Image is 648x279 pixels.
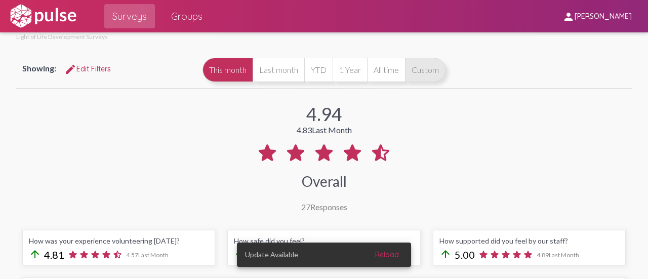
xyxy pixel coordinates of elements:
span: [PERSON_NAME] [575,12,632,21]
span: Showing: [22,63,56,73]
span: 5.00 [455,249,475,261]
mat-icon: arrow_upward [439,248,452,260]
a: Groups [163,4,211,28]
button: 1 Year [333,58,367,82]
div: Overall [302,173,347,190]
button: Reload [367,246,407,264]
div: 4.83 [297,125,352,135]
span: Groups [171,7,202,25]
div: How supported did you feel by our staff? [439,236,619,245]
button: Custom [405,58,445,82]
mat-icon: arrow_upward [29,248,41,260]
span: 27 [301,202,310,212]
span: Update Available [245,250,298,260]
span: Reload [375,250,399,259]
div: Responses [301,202,347,212]
mat-icon: Edit Filters [64,63,76,75]
span: 4.57 [126,251,169,259]
span: Last Month [138,251,169,259]
span: Edit Filters [64,64,111,73]
button: All time [367,58,405,82]
button: [PERSON_NAME] [554,7,640,25]
span: Surveys [112,7,147,25]
span: 4.81 [44,249,64,261]
span: 4.89 [537,251,579,259]
button: Last month [253,58,304,82]
img: white-logo.svg [8,4,78,29]
span: Last Month [549,251,579,259]
span: Light of Life Development Surveys [16,33,108,41]
div: 4.94 [306,103,342,125]
a: Surveys [104,4,155,28]
span: Last Month [312,125,352,135]
button: Edit FiltersEdit Filters [56,60,119,78]
button: YTD [304,58,333,82]
div: How was your experience volunteering [DATE]? [29,236,209,245]
mat-icon: person [562,11,575,23]
button: This month [202,58,253,82]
